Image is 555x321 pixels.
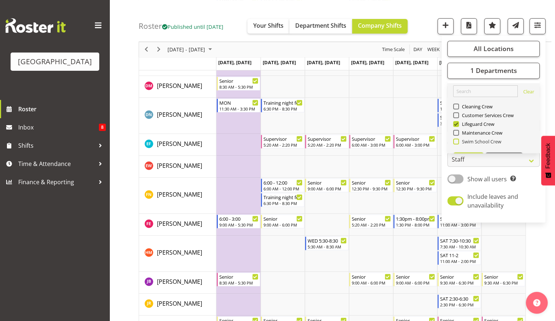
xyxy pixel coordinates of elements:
[157,277,202,286] a: [PERSON_NAME]
[393,135,437,148] div: Earl Foran"s event - Supervisor Begin From Friday, October 31, 2025 at 6:00:00 AM GMT+13:00 Ends ...
[533,299,540,306] img: help-xxl-2.png
[459,112,514,118] span: Customer Services Crew
[412,45,424,54] button: Timeline Day
[261,214,304,228] div: Finn Edwards"s event - Senior Begin From Tuesday, October 28, 2025 at 9:00:00 AM GMT+13:00 Ends A...
[157,190,202,199] a: [PERSON_NAME]
[157,110,202,119] a: [PERSON_NAME]
[139,156,216,178] td: Emily Wheeler resource
[352,215,391,222] div: Senior
[351,59,384,66] span: [DATE], [DATE]
[485,152,523,166] button: Deselect All
[440,237,479,244] div: SAT 7:30-10:30
[217,98,260,112] div: Drew Nielsen"s event - MON Begin From Monday, October 27, 2025 at 11:30:00 AM GMT+13:00 Ends At M...
[263,99,302,106] div: Training night for PLSA
[139,294,216,316] td: Jasika Rohloff resource
[165,42,216,57] div: Oct 27 - Nov 02, 2025
[263,200,302,206] div: 6:30 PM - 8:30 PM
[484,273,523,280] div: Senior
[352,135,391,142] div: Supervisor
[263,222,302,228] div: 9:00 AM - 6:00 PM
[352,179,391,186] div: Senior
[139,236,216,272] td: Hamish McKenzie resource
[473,45,513,53] span: All Locations
[166,45,215,54] button: October 2025
[484,18,500,34] button: Highlight an important date within the roster.
[305,178,348,192] div: Felix Nicholls"s event - Senior Begin From Wednesday, October 29, 2025 at 9:00:00 AM GMT+13:00 En...
[18,122,99,133] span: Inbox
[461,18,477,34] button: Download a PDF of the roster according to the set date range.
[139,134,216,156] td: Earl Foran resource
[263,193,302,201] div: Training night for PLSA
[358,22,402,30] span: Company Shifts
[349,178,393,192] div: Felix Nicholls"s event - Senior Begin From Thursday, October 30, 2025 at 12:30:00 PM GMT+13:00 En...
[484,280,523,286] div: 9:30 AM - 6:30 PM
[157,82,202,90] span: [PERSON_NAME]
[440,120,479,126] div: 3:00 PM - 6:00 PM
[413,45,423,54] span: Day
[247,19,289,34] button: Your Shifts
[453,85,518,97] input: Search
[541,136,555,185] button: Feedback - Show survey
[482,272,525,286] div: Jack Bailey"s event - Senior Begin From Sunday, November 2, 2025 at 9:30:00 AM GMT+13:00 Ends At ...
[440,280,479,286] div: 9:30 AM - 6:30 PM
[153,42,165,57] div: next period
[217,77,260,90] div: Devon Morris-Brown"s event - Senior Begin From Monday, October 27, 2025 at 8:30:00 AM GMT+13:00 E...
[453,152,484,166] button: Select All
[157,161,202,170] a: [PERSON_NAME]
[459,104,493,109] span: Cleaning Crew
[219,84,258,90] div: 8:30 AM - 5:30 PM
[439,59,473,66] span: [DATE], [DATE]
[263,59,296,66] span: [DATE], [DATE]
[157,299,202,308] a: [PERSON_NAME]
[467,175,507,183] span: Show all users
[396,135,435,142] div: Supervisor
[440,106,479,112] div: 11:30 AM - 2:30 PM
[18,56,92,67] div: [GEOGRAPHIC_DATA]
[438,18,454,34] button: Add a new shift
[308,135,347,142] div: Supervisor
[18,177,95,187] span: Finance & Reporting
[447,63,540,79] button: 1 Departments
[219,215,258,222] div: 6:00 - 3:00
[440,251,479,259] div: SAT 11-2
[305,236,348,250] div: Hamish McKenzie"s event - WED 5:30-8:30 Begin From Wednesday, October 29, 2025 at 5:30:00 AM GMT+...
[349,214,393,228] div: Finn Edwards"s event - Senior Begin From Thursday, October 30, 2025 at 5:20:00 AM GMT+13:00 Ends ...
[352,19,408,34] button: Company Shifts
[308,237,347,244] div: WED 5:30-8:30
[157,162,202,170] span: [PERSON_NAME]
[393,178,437,192] div: Felix Nicholls"s event - Senior Begin From Friday, October 31, 2025 at 12:30:00 PM GMT+13:00 Ends...
[467,193,518,209] span: Include leaves and unavailability
[217,214,260,228] div: Finn Edwards"s event - 6:00 - 3:00 Begin From Monday, October 27, 2025 at 9:00:00 AM GMT+13:00 En...
[263,135,302,142] div: Supervisor
[440,99,479,106] div: SAT 11:30-2:30
[438,113,481,127] div: Drew Nielsen"s event - SAT 3-6 Begin From Saturday, November 1, 2025 at 3:00:00 PM GMT+13:00 Ends...
[440,273,479,280] div: Senior
[289,19,352,34] button: Department Shifts
[352,142,391,148] div: 6:00 AM - 3:00 PM
[18,140,95,151] span: Shifts
[305,135,348,148] div: Earl Foran"s event - Supervisor Begin From Wednesday, October 29, 2025 at 5:20:00 AM GMT+13:00 En...
[219,280,258,286] div: 8:30 AM - 5:30 PM
[5,18,66,33] img: Rosterit website logo
[162,23,223,30] span: Published until [DATE]
[308,179,347,186] div: Senior
[219,106,258,112] div: 11:30 AM - 3:30 PM
[545,143,551,169] span: Feedback
[263,179,302,186] div: 6:00 - 12:00
[438,251,481,265] div: Hamish McKenzie"s event - SAT 11-2 Begin From Saturday, November 1, 2025 at 11:00:00 AM GMT+13:00...
[426,45,441,54] button: Timeline Week
[438,294,481,308] div: Jasika Rohloff"s event - SAT 2:30-6:30 Begin From Saturday, November 1, 2025 at 2:30:00 PM GMT+13...
[523,88,534,97] a: Clear
[253,22,284,30] span: Your Shifts
[381,45,406,54] button: Time Scale
[349,135,393,148] div: Earl Foran"s event - Supervisor Begin From Thursday, October 30, 2025 at 6:00:00 AM GMT+13:00 End...
[440,295,479,302] div: SAT 2:30-6:30
[447,41,540,57] button: All Locations
[139,272,216,294] td: Jack Bailey resource
[427,45,440,54] span: Week
[440,222,479,228] div: 11:00 AM - 3:00 PM
[396,142,435,148] div: 6:00 AM - 3:00 PM
[157,81,202,90] a: [PERSON_NAME]
[219,77,258,84] div: Senior
[438,272,481,286] div: Jack Bailey"s event - Senior Begin From Saturday, November 1, 2025 at 9:30:00 AM GMT+13:00 Ends A...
